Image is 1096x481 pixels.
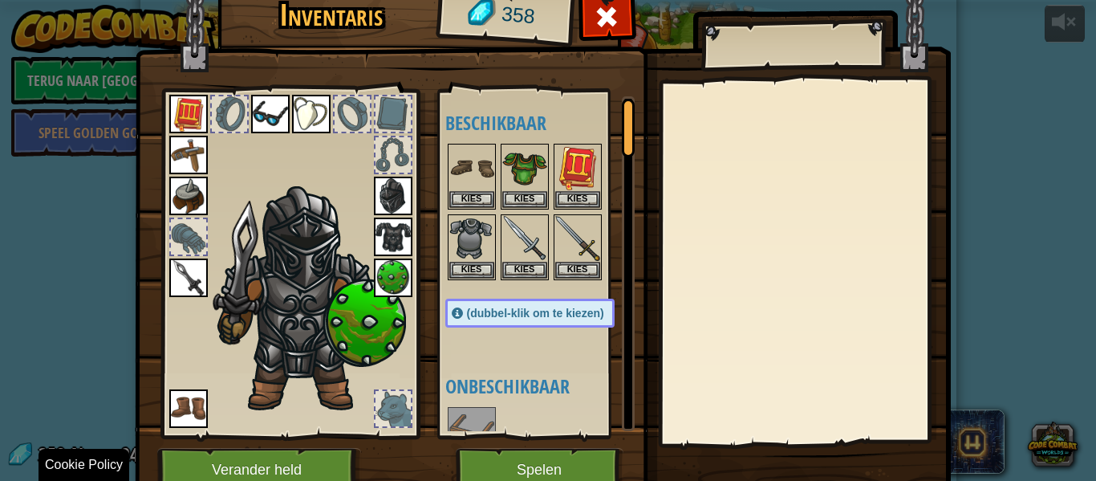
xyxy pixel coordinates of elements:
img: portrait.png [251,95,290,133]
img: portrait.png [555,216,600,261]
img: portrait.png [502,145,547,190]
img: portrait.png [449,409,494,454]
img: portrait.png [374,259,412,297]
img: portrait.png [555,145,600,190]
img: portrait.png [502,216,547,261]
img: portrait.png [449,145,494,190]
img: portrait.png [169,259,208,297]
button: Kies [449,191,494,208]
img: portrait.png [169,136,208,174]
button: Kies [449,262,494,279]
button: Kies [502,262,547,279]
img: portrait.png [374,177,412,215]
button: Kies [555,262,600,279]
div: Cookie Policy [39,449,129,481]
img: portrait.png [169,177,208,215]
img: portrait.png [374,218,412,256]
img: portrait.png [169,389,208,428]
img: portrait.png [169,95,208,133]
button: Kies [502,191,547,208]
img: portrait.png [292,95,331,133]
img: male.png [209,181,406,415]
span: (dubbel-klik om te kiezen) [467,307,604,320]
h4: Onbeschikbaar [445,376,647,397]
button: Kies [555,191,600,208]
img: portrait.png [449,216,494,261]
h4: Beschikbaar [445,112,647,133]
